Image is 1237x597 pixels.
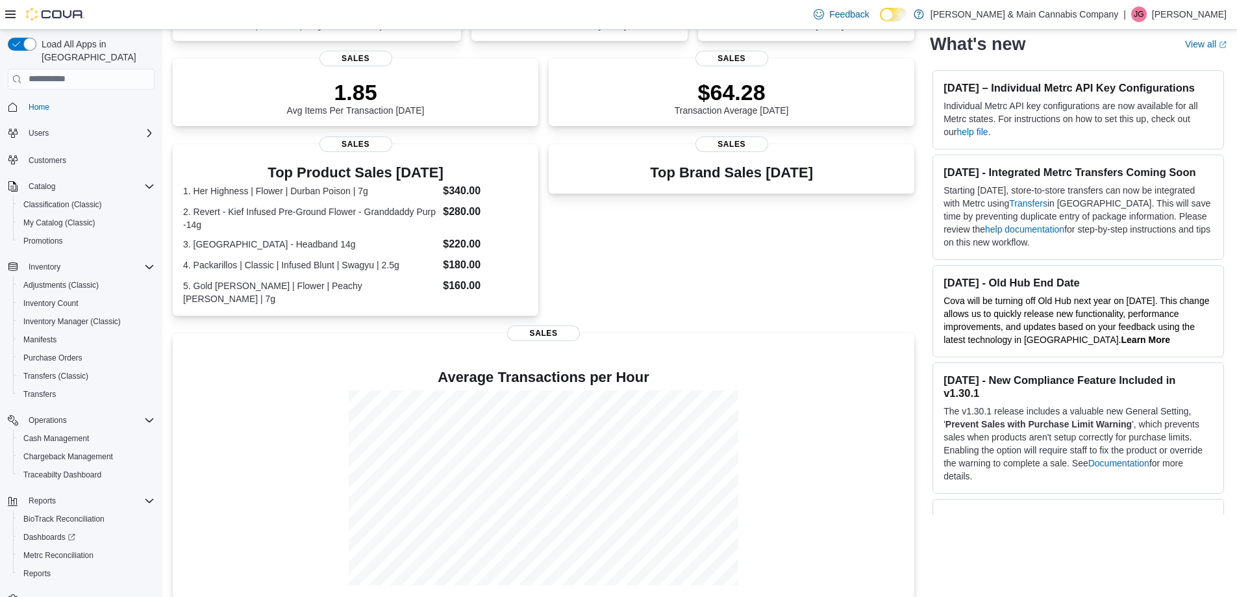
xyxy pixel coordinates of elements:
h3: Top Product Sales [DATE] [183,165,528,181]
button: Operations [23,413,72,428]
a: Documentation [1088,458,1149,468]
span: Customers [29,155,66,166]
button: Operations [3,411,160,429]
a: Feedback [808,1,874,27]
span: Metrc Reconciliation [23,550,94,561]
dt: 3. [GEOGRAPHIC_DATA] - Headband 14g [183,238,438,251]
a: Inventory Count [18,296,84,311]
span: Customers [23,151,155,168]
button: Reports [3,492,160,510]
span: Transfers (Classic) [23,371,88,381]
button: Catalog [23,179,60,194]
span: Inventory Manager (Classic) [23,316,121,327]
button: My Catalog (Classic) [13,214,160,232]
button: Promotions [13,232,160,250]
button: Cash Management [13,429,160,448]
h3: [DATE] - Old Hub End Date [943,276,1213,289]
dd: $220.00 [443,236,528,252]
button: BioTrack Reconciliation [13,510,160,528]
h3: [DATE] – Individual Metrc API Key Configurations [943,81,1213,94]
span: Transfers [23,389,56,400]
button: Customers [3,150,160,169]
span: Purchase Orders [23,353,82,363]
h3: [DATE] - Integrated Metrc Transfers Coming Soon [943,166,1213,179]
span: Reports [29,496,56,506]
span: Classification (Classic) [23,199,102,210]
h3: Top Brand Sales [DATE] [650,165,813,181]
img: Cova [26,8,84,21]
span: Inventory Count [18,296,155,311]
p: Individual Metrc API key configurations are now available for all Metrc states. For instructions ... [943,99,1213,138]
span: Manifests [18,332,155,348]
span: BioTrack Reconciliation [23,514,105,524]
span: Chargeback Management [18,449,155,464]
span: Cash Management [18,431,155,446]
button: Home [3,97,160,116]
a: Purchase Orders [18,350,88,366]
span: Inventory Count [23,298,79,309]
dd: $340.00 [443,183,528,199]
dt: 1. Her Highness | Flower | Durban Poison | 7g [183,184,438,197]
span: Load All Apps in [GEOGRAPHIC_DATA] [36,38,155,64]
span: Chargeback Management [23,451,113,462]
button: Manifests [13,331,160,349]
span: Inventory [29,262,60,272]
button: Chargeback Management [13,448,160,466]
button: Transfers (Classic) [13,367,160,385]
p: [PERSON_NAME] [1152,6,1227,22]
span: Sales [319,136,392,152]
a: Manifests [18,332,62,348]
dt: 4. Packarillos | Classic | Infused Blunt | Swagyu | 2.5g [183,259,438,272]
span: Promotions [23,236,63,246]
p: [PERSON_NAME] & Main Cannabis Company [931,6,1118,22]
a: Reports [18,566,56,581]
span: Operations [23,413,155,428]
button: Adjustments (Classic) [13,276,160,294]
span: Sales [507,325,580,341]
span: Operations [29,415,67,426]
span: Inventory Manager (Classic) [18,314,155,329]
a: View allExternal link [1185,39,1227,49]
span: Sales [695,51,768,66]
span: Users [29,128,49,138]
button: Reports [13,565,160,583]
span: Adjustments (Classic) [23,280,99,290]
dt: 2. Revert - Kief Infused Pre-Ground Flower - Granddaddy Purp -14g [183,205,438,231]
span: Inventory [23,259,155,275]
button: Metrc Reconciliation [13,546,160,565]
span: Classification (Classic) [18,197,155,212]
a: Chargeback Management [18,449,118,464]
a: Inventory Manager (Classic) [18,314,126,329]
span: Dashboards [18,529,155,545]
span: Feedback [829,8,869,21]
div: Julie Garcia [1131,6,1147,22]
p: | [1123,6,1126,22]
h3: [DATE] - New Compliance Feature Included in v1.30.1 [943,374,1213,400]
a: Metrc Reconciliation [18,548,99,563]
span: Users [23,125,155,141]
a: Adjustments (Classic) [18,277,104,293]
span: Purchase Orders [18,350,155,366]
span: Home [23,99,155,115]
a: Learn More [1121,335,1170,345]
span: Dashboards [23,532,75,542]
button: Inventory Count [13,294,160,312]
a: help file [956,127,988,137]
span: BioTrack Reconciliation [18,511,155,527]
input: Dark Mode [880,8,907,21]
button: Purchase Orders [13,349,160,367]
span: Sales [695,136,768,152]
p: $64.28 [675,79,789,105]
dd: $180.00 [443,257,528,273]
h4: Average Transactions per Hour [183,370,904,385]
a: Dashboards [13,528,160,546]
span: Traceabilty Dashboard [18,467,155,483]
div: Transaction Average [DATE] [675,79,789,116]
span: Transfers (Classic) [18,368,155,384]
div: Avg Items Per Transaction [DATE] [287,79,425,116]
button: Inventory [23,259,66,275]
span: Catalog [23,179,155,194]
span: Reports [23,568,51,579]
